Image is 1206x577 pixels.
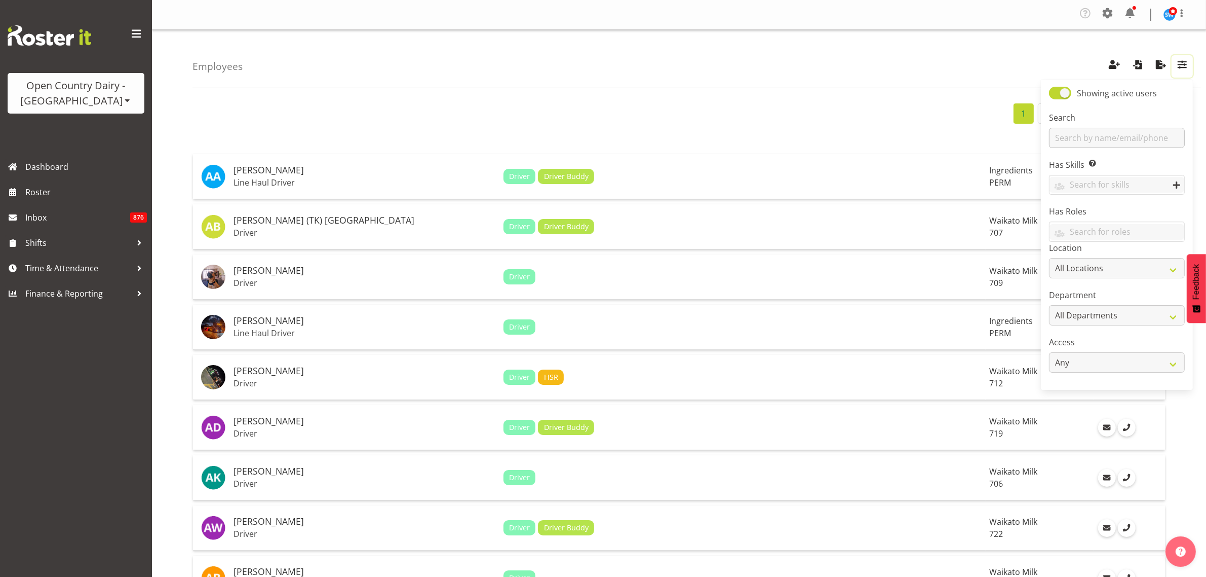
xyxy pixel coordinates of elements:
[1049,242,1185,254] label: Location
[234,466,495,477] h5: [PERSON_NAME]
[990,466,1038,477] span: Waikato Milk
[25,286,132,301] span: Finance & Reporting
[234,228,495,238] p: Driver
[990,265,1038,276] span: Waikato Milk
[1098,469,1116,487] a: Email Employee
[234,517,495,527] h5: [PERSON_NAME]
[1098,519,1116,537] a: Email Employee
[234,428,495,439] p: Driver
[1049,128,1185,148] input: Search by name/email/phone
[990,528,1003,539] span: 722
[990,277,1003,288] span: 709
[544,171,589,182] span: Driver Buddy
[234,328,495,338] p: Line Haul Driver
[201,365,225,389] img: amrik-singh03ac6be936c81c43ac146ad11541ec6c.png
[25,159,147,174] span: Dashboard
[990,177,1012,188] span: PERM
[1104,55,1125,78] button: Create Employees
[234,316,495,326] h5: [PERSON_NAME]
[990,516,1038,527] span: Waikato Milk
[509,422,530,433] span: Driver
[234,278,495,288] p: Driver
[234,177,495,188] p: Line Haul Driver
[234,378,495,388] p: Driver
[130,212,147,223] span: 876
[1038,103,1058,124] a: Page 2.
[25,235,132,250] span: Shifts
[234,266,495,276] h5: [PERSON_NAME]
[544,422,589,433] span: Driver Buddy
[192,61,243,72] h4: Employees
[201,315,225,339] img: amba-swann7ed9d8112a71dfd9dade164ec80c2a42.png
[1049,177,1184,193] input: Search for skills
[201,214,225,239] img: alan-bedford8161.jpg
[509,171,530,182] span: Driver
[1077,88,1157,99] span: Showing active users
[1118,469,1136,487] a: Call Employee
[990,428,1003,439] span: 719
[1049,205,1185,218] label: Has Roles
[990,165,1033,176] span: Ingredients
[990,378,1003,389] span: 712
[234,567,495,577] h5: [PERSON_NAME]
[8,25,91,46] img: Rosterit website logo
[1172,55,1193,78] button: Filter Employees
[1118,419,1136,437] a: Call Employee
[201,265,225,289] img: alex-barclayd877fa5d6d91228f431b11d7c95ff4e8.png
[509,271,530,282] span: Driver
[509,372,530,383] span: Driver
[509,472,530,483] span: Driver
[1176,547,1186,557] img: help-xxl-2.png
[234,416,495,426] h5: [PERSON_NAME]
[1150,55,1172,78] button: Export Employees
[201,465,225,490] img: andrew-kearns11239.jpg
[990,478,1003,489] span: 706
[990,215,1038,226] span: Waikato Milk
[201,415,225,440] img: andrew-de-lautour10099.jpg
[1187,254,1206,323] button: Feedback - Show survey
[234,529,495,539] p: Driver
[1049,289,1185,301] label: Department
[25,261,132,276] span: Time & Attendance
[234,215,495,226] h5: [PERSON_NAME] (TK) [GEOGRAPHIC_DATA]
[990,315,1033,327] span: Ingredients
[1098,419,1116,437] a: Email Employee
[509,221,530,232] span: Driver
[1049,224,1184,240] input: Search for roles
[18,78,134,109] div: Open Country Dairy - [GEOGRAPHIC_DATA]
[1127,55,1148,78] button: Import Employees
[990,328,1012,339] span: PERM
[1049,112,1185,124] label: Search
[544,372,558,383] span: HSR
[234,165,495,175] h5: [PERSON_NAME]
[201,516,225,540] img: andy-webb8163.jpg
[234,479,495,489] p: Driver
[509,522,530,533] span: Driver
[990,416,1038,427] span: Waikato Milk
[25,210,130,225] span: Inbox
[1163,9,1176,21] img: steve-webb8258.jpg
[25,185,147,200] span: Roster
[509,321,530,333] span: Driver
[1192,264,1201,300] span: Feedback
[990,366,1038,377] span: Waikato Milk
[234,366,495,376] h5: [PERSON_NAME]
[1049,336,1185,348] label: Access
[544,221,589,232] span: Driver Buddy
[544,522,589,533] span: Driver Buddy
[990,227,1003,238] span: 707
[201,164,225,189] img: abhilash-antony8160.jpg
[1049,159,1185,171] label: Has Skills
[1118,519,1136,537] a: Call Employee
